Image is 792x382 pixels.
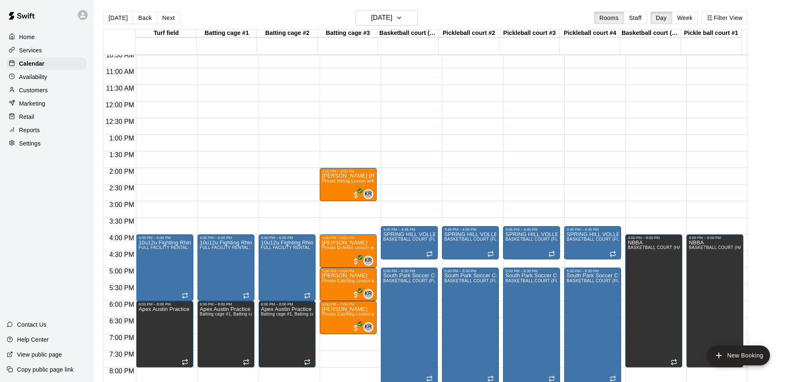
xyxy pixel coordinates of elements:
[567,227,619,232] div: 3:45 PM – 4:45 PM
[365,323,372,331] span: KR
[322,179,412,183] span: Private Hitting Lesson with [PERSON_NAME]
[322,302,374,306] div: 6:00 PM – 7:00 PM
[506,237,565,242] span: BASKETBALL COURT (FULL)
[444,269,496,273] div: 5:00 PM – 8:30 PM
[686,234,743,367] div: 4:00 PM – 8:00 PM: NBBA
[609,251,616,257] span: Recurring event
[594,12,624,24] button: Rooms
[318,30,378,37] div: Batting cage #3
[7,44,87,57] div: Services
[7,57,87,70] a: Calendar
[363,256,373,266] div: Katie Rohrer
[506,227,558,232] div: 3:45 PM – 4:45 PM
[365,256,372,265] span: KR
[352,191,360,199] span: All customers have paid
[320,234,377,268] div: 4:00 PM – 5:00 PM: Addison Tatman
[689,245,749,250] span: BASKETBALL COURT (HALF)
[383,237,443,242] span: BASKETBALL COURT (FULL)
[104,52,136,59] span: 10:30 AM
[138,302,190,306] div: 6:00 PM – 8:00 PM
[672,12,698,24] button: Week
[7,71,87,83] a: Availability
[104,85,136,92] span: 11:30 AM
[499,30,560,37] div: Pickleball court #3
[352,257,360,266] span: All customers have paid
[7,84,87,96] div: Customers
[7,137,87,150] div: Settings
[567,269,619,273] div: 5:00 PM – 8:30 PM
[107,168,136,175] span: 2:00 PM
[352,291,360,299] span: All customers have paid
[671,359,677,365] span: Recurring event
[107,135,136,142] span: 1:00 PM
[304,292,311,299] span: Recurring event
[363,189,373,199] div: Katie Rohrer
[628,245,688,250] span: BASKETBALL COURT (HALF)
[17,335,49,344] p: Help Center
[383,269,435,273] div: 5:00 PM – 8:30 PM
[426,251,433,257] span: Recurring event
[107,284,136,291] span: 5:30 PM
[107,351,136,358] span: 7:30 PM
[107,251,136,258] span: 4:30 PM
[104,68,136,75] span: 11:00 AM
[320,301,377,334] div: 6:00 PM – 7:00 PM: Madeline Bittman
[320,268,377,301] div: 5:00 PM – 6:00 PM: Madeline Bittman
[444,278,504,283] span: BASKETBALL COURT (FULL)
[182,292,188,299] span: Recurring event
[200,302,252,306] div: 6:00 PM – 8:00 PM
[322,245,416,250] span: Private Defense Lesson with [PERSON_NAME]
[107,218,136,225] span: 3:30 PM
[7,124,87,136] div: Reports
[19,33,35,41] p: Home
[19,59,44,68] p: Calendar
[19,73,47,81] p: Availability
[322,236,374,240] div: 4:00 PM – 5:00 PM
[352,324,360,332] span: All customers have paid
[17,320,47,329] p: Contact Us
[19,46,42,54] p: Services
[367,256,373,266] span: Katie Rohrer
[560,30,620,37] div: Pickleball court #4
[138,236,190,240] div: 4:00 PM – 6:00 PM
[383,227,435,232] div: 3:45 PM – 4:45 PM
[261,312,345,316] span: Batting cage #1, Batting cage #2, Turf field
[322,278,417,283] span: Private Catching Lesson with [PERSON_NAME]
[378,30,439,37] div: Basketball court (full)
[243,359,249,365] span: Recurring event
[7,97,87,110] a: Marketing
[506,278,565,283] span: BASKETBALL COURT (FULL)
[107,268,136,275] span: 5:00 PM
[365,290,372,298] span: KR
[107,185,136,192] span: 2:30 PM
[609,375,616,382] span: Recurring event
[506,269,558,273] div: 5:00 PM – 8:30 PM
[651,12,672,24] button: Day
[707,345,770,365] button: add
[367,289,373,299] span: Katie Rohrer
[363,322,373,332] div: Katie Rohrer
[107,234,136,242] span: 4:00 PM
[548,375,555,382] span: Recurring event
[259,234,316,301] div: 4:00 PM – 6:00 PM: 10u12u Fighting Rhinos
[261,302,313,306] div: 6:00 PM – 8:00 PM
[259,301,316,367] div: 6:00 PM – 8:00 PM: Apex Austin Practice
[261,245,392,250] span: FULL FACILITY RENTAL: 3 BATTING CAGES, FULL TURF FIELD
[487,251,494,257] span: Recurring event
[371,12,392,24] h6: [DATE]
[107,301,136,308] span: 6:00 PM
[107,201,136,208] span: 3:00 PM
[200,312,284,316] span: Batting cage #1, Batting cage #2, Turf field
[19,139,41,148] p: Settings
[19,113,35,121] p: Retail
[19,99,45,108] p: Marketing
[7,31,87,43] a: Home
[107,367,136,375] span: 8:00 PM
[681,30,742,37] div: Pickle ball court #1
[444,227,496,232] div: 3:45 PM – 4:45 PM
[701,12,748,24] button: Filter View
